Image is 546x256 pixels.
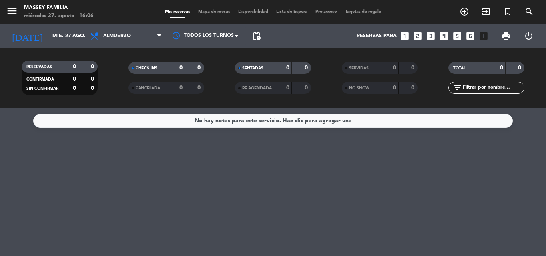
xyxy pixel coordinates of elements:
strong: 0 [179,85,183,91]
strong: 0 [518,65,523,71]
span: Tarjetas de regalo [341,10,385,14]
span: Disponibilidad [234,10,272,14]
div: LOG OUT [517,24,540,48]
button: menu [6,5,18,20]
span: Almuerzo [103,33,131,39]
span: CANCELADA [136,86,160,90]
strong: 0 [73,76,76,82]
span: RESERVADAS [26,65,52,69]
i: search [524,7,534,16]
span: Reservas para [357,33,397,39]
strong: 0 [73,85,76,91]
strong: 0 [393,65,396,71]
div: MASSEY FAMILIA [24,4,94,12]
i: arrow_drop_down [74,31,84,41]
span: CHECK INS [136,66,157,70]
i: looks_6 [465,31,476,41]
span: Mis reservas [161,10,194,14]
i: filter_list [452,83,462,93]
span: Mapa de mesas [194,10,234,14]
span: Lista de Espera [272,10,311,14]
strong: 0 [286,65,289,71]
span: TOTAL [453,66,466,70]
span: print [501,31,511,41]
strong: 0 [197,85,202,91]
i: turned_in_not [503,7,512,16]
span: Pre-acceso [311,10,341,14]
strong: 0 [73,64,76,69]
strong: 0 [411,65,416,71]
i: looks_one [399,31,410,41]
span: NO SHOW [349,86,369,90]
i: menu [6,5,18,17]
div: No hay notas para este servicio. Haz clic para agregar una [195,116,352,125]
i: looks_4 [439,31,449,41]
i: looks_3 [426,31,436,41]
strong: 0 [286,85,289,91]
i: looks_two [412,31,423,41]
strong: 0 [500,65,503,71]
strong: 0 [91,85,96,91]
span: pending_actions [252,31,261,41]
strong: 0 [393,85,396,91]
strong: 0 [305,65,309,71]
strong: 0 [411,85,416,91]
i: [DATE] [6,27,48,45]
i: looks_5 [452,31,462,41]
strong: 0 [91,76,96,82]
span: CONFIRMADA [26,77,54,81]
strong: 0 [197,65,202,71]
div: miércoles 27. agosto - 16:06 [24,12,94,20]
span: RE AGENDADA [242,86,272,90]
i: add_box [478,31,489,41]
i: exit_to_app [481,7,491,16]
span: SERVIDAS [349,66,369,70]
span: SIN CONFIRMAR [26,87,58,91]
i: add_circle_outline [460,7,469,16]
strong: 0 [179,65,183,71]
input: Filtrar por nombre... [462,83,524,92]
span: SENTADAS [242,66,263,70]
i: power_settings_new [524,31,534,41]
strong: 0 [305,85,309,91]
strong: 0 [91,64,96,69]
